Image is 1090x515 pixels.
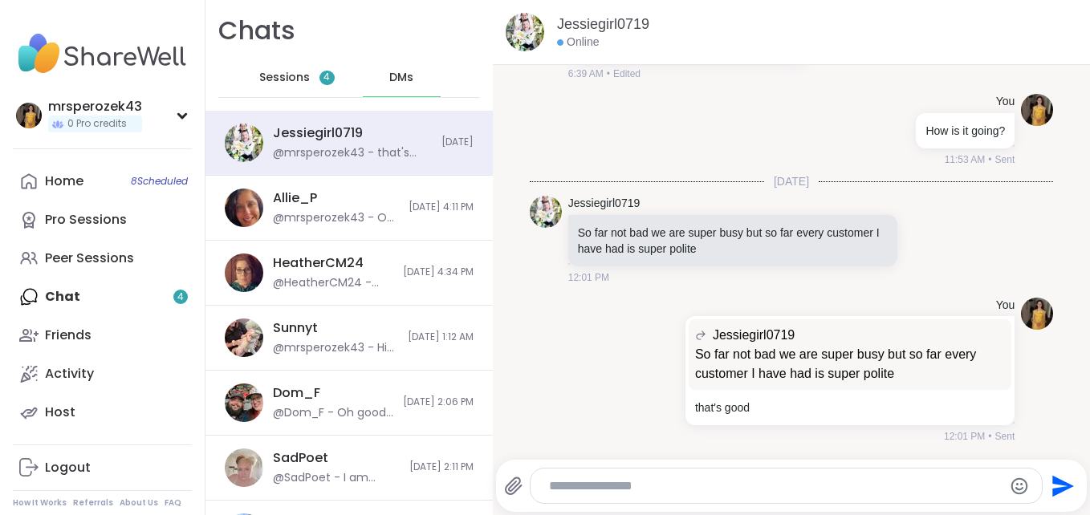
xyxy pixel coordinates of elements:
div: Activity [45,365,94,383]
span: Sent [995,429,1015,444]
div: Jessiegirl0719 [273,124,363,142]
img: https://sharewell-space-live.sfo3.digitaloceanspaces.com/user-generated/3602621c-eaa5-4082-863a-9... [530,196,562,228]
div: Online [557,34,599,51]
button: Emoji picker [1010,476,1029,496]
span: 8 Scheduled [131,175,188,188]
div: @mrsperozek43 - that's good [273,145,432,161]
img: https://sharewell-space-live.sfo3.digitaloceanspaces.com/user-generated/18c76e4e-885b-4b37-bc06-c... [225,448,263,487]
span: Jessiegirl0719 [713,326,795,345]
span: Sessions [259,70,310,86]
h4: You [996,298,1015,314]
p: How is it going? [925,123,1005,139]
img: https://sharewell-space-live.sfo3.digitaloceanspaces.com/user-generated/81ace702-265a-4776-a74a-6... [225,318,263,357]
div: mrsperozek43 [48,98,142,116]
img: https://sharewell-space-live.sfo3.digitaloceanspaces.com/user-generated/3602621c-eaa5-4082-863a-9... [225,124,263,162]
a: Host [13,393,192,432]
span: • [988,429,991,444]
img: https://sharewell-space-live.sfo3.digitaloceanspaces.com/user-generated/ced7abe1-258a-45b1-9815-8... [1021,94,1053,126]
img: ShareWell Nav Logo [13,26,192,82]
div: @mrsperozek43 - Ok, thanks [273,210,399,226]
a: Jessiegirl0719 [568,196,641,212]
a: Logout [13,448,192,487]
div: HeatherCM24 [273,254,364,272]
div: Sunnyt [273,319,318,337]
a: How It Works [13,497,67,509]
img: https://sharewell-space-live.sfo3.digitaloceanspaces.com/user-generated/9890d388-459a-40d4-b033-d... [225,189,263,227]
span: Sent [995,152,1015,167]
h4: You [996,94,1015,110]
button: Send [1043,468,1079,504]
p: So far not bad we are super busy but so far every customer I have had is super polite [578,225,888,257]
div: @mrsperozek43 - Hi [PERSON_NAME], I don't feel well and can't sleep. My hubby got up and is in th... [273,340,398,356]
span: • [988,152,991,167]
span: 0 Pro credits [67,117,127,131]
a: Friends [13,316,192,355]
div: @SadPoet - I am thank you love! hope your day has been well! [273,470,400,486]
textarea: Type your message [549,478,996,494]
img: https://sharewell-space-live.sfo3.digitaloceanspaces.com/user-generated/ced7abe1-258a-45b1-9815-8... [1021,298,1053,330]
a: FAQ [165,497,181,509]
span: 6:39 AM [568,67,604,81]
div: Peer Sessions [45,249,134,267]
span: 12:01 PM [568,270,609,285]
div: Pro Sessions [45,211,127,229]
div: Home [45,172,83,190]
div: @HeatherCM24 - you got it - purple teardrop it is!! [273,275,393,291]
div: Friends [45,326,92,344]
span: DMs [389,70,413,86]
a: Activity [13,355,192,393]
span: [DATE] [441,136,474,149]
img: mrsperozek43 [16,103,42,128]
img: https://sharewell-space-live.sfo3.digitaloceanspaces.com/user-generated/163e23ad-2f0f-45ec-89bf-7... [225,383,263,422]
div: Host [45,403,75,421]
span: [DATE] 4:11 PM [409,201,474,214]
img: https://sharewell-space-live.sfo3.digitaloceanspaces.com/user-generated/d3b3915b-57de-409c-870d-d... [225,253,263,292]
p: that's good [695,399,1005,416]
p: So far not bad we are super busy but so far every customer I have had is super polite [695,345,1005,383]
span: [DATE] 2:06 PM [403,395,474,409]
h1: Chats [218,13,295,49]
span: [DATE] 1:12 AM [408,330,474,344]
div: Dom_F [273,384,320,402]
span: [DATE] [764,173,819,189]
span: Edited [613,67,641,81]
span: [DATE] 4:34 PM [403,266,474,279]
div: Allie_P [273,189,317,207]
a: Referrals [73,497,113,509]
a: About Us [120,497,158,509]
span: 4 [323,71,330,84]
div: SadPoet [273,449,328,467]
div: Logout [45,459,91,476]
span: 12:01 PM [944,429,985,444]
span: 11:53 AM [945,152,986,167]
img: https://sharewell-space-live.sfo3.digitaloceanspaces.com/user-generated/3602621c-eaa5-4082-863a-9... [506,13,544,51]
a: Peer Sessions [13,239,192,278]
a: Jessiegirl0719 [557,14,649,34]
a: Pro Sessions [13,201,192,239]
span: • [607,67,610,81]
div: @Dom_F - Oh good I'm so glad 🥰 now her costume is truly complete [273,405,393,421]
a: Home8Scheduled [13,162,192,201]
span: [DATE] 2:11 PM [409,460,474,474]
